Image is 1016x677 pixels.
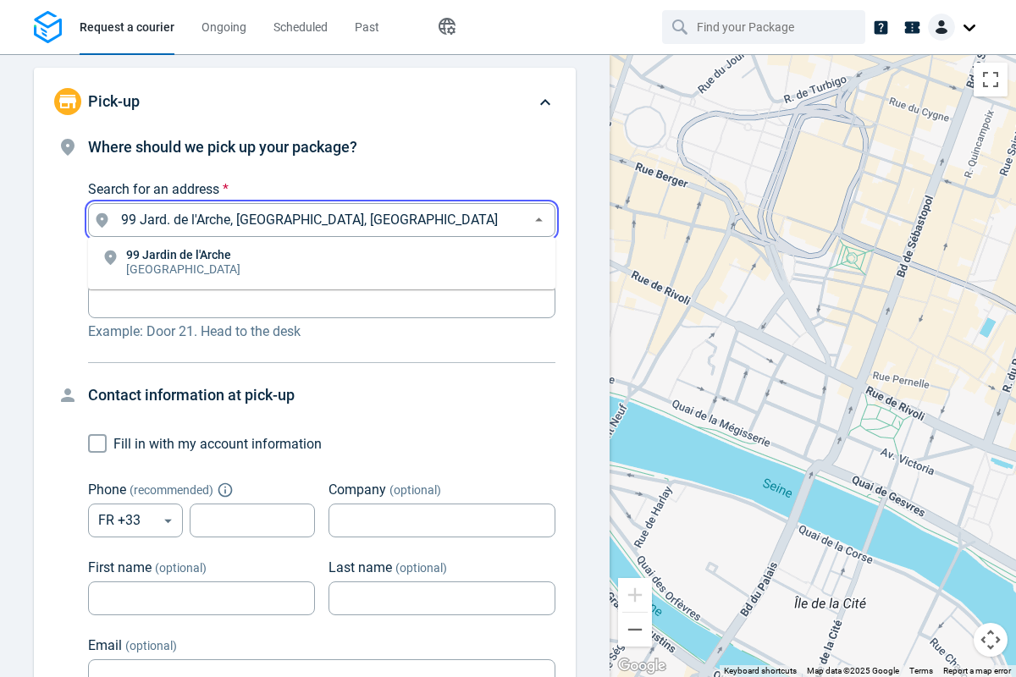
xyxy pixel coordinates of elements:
[329,559,392,575] span: Last name
[202,20,246,34] span: Ongoing
[697,11,834,43] input: Find your Package
[88,637,122,653] span: Email
[220,485,230,495] button: Explain "Recommended"
[34,68,576,135] div: Pick-up
[355,20,379,34] span: Past
[88,383,555,407] h4: Contact information at pick-up
[807,666,899,675] span: Map data ©2025 Google
[80,20,174,34] span: Request a courier
[928,14,955,41] img: Client
[113,436,322,452] span: Fill in with my account information
[130,483,213,497] span: ( recommended )
[974,623,1008,657] button: Map camera controls
[528,210,549,231] button: Close
[614,655,670,677] a: Open this area in Google Maps (opens a new window)
[395,561,447,575] span: (optional)
[88,482,126,498] span: Phone
[943,666,1011,675] a: Report a map error
[273,20,328,34] span: Scheduled
[88,138,357,156] span: Where should we pick up your package?
[88,559,152,575] span: First name
[618,613,652,647] button: Zoom out
[88,504,183,537] div: FR +33
[126,261,240,278] p: [GEOGRAPHIC_DATA]
[155,561,207,575] span: (optional)
[614,655,670,677] img: Google
[329,482,386,498] span: Company
[974,63,1008,96] button: Toggle fullscreen view
[88,322,555,342] p: Example: Door 21. Head to the desk
[126,249,240,261] p: 99 Jardin de l'Arche
[125,639,177,652] span: (optional)
[618,578,652,612] button: Zoom in
[909,666,933,675] a: Terms
[724,665,797,677] button: Keyboard shortcuts
[34,11,62,44] img: Logo
[389,483,441,497] span: (optional)
[88,181,219,197] span: Search for an address
[88,92,140,110] span: Pick-up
